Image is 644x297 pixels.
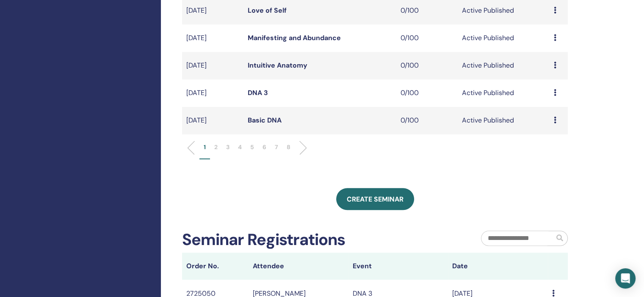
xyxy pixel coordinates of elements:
[249,253,348,280] th: Attendee
[615,268,636,289] div: Open Intercom Messenger
[458,107,550,134] td: Active Published
[458,25,550,52] td: Active Published
[182,253,249,280] th: Order No.
[226,143,229,152] p: 3
[287,143,290,152] p: 8
[347,195,404,204] span: Create seminar
[250,143,254,152] p: 5
[458,79,550,107] td: Active Published
[396,79,458,107] td: 0/100
[458,52,550,79] td: Active Published
[182,25,243,52] td: [DATE]
[396,52,458,79] td: 0/100
[396,107,458,134] td: 0/100
[182,107,243,134] td: [DATE]
[263,143,266,152] p: 6
[248,33,341,42] a: Manifesting and Abundance
[396,25,458,52] td: 0/100
[182,79,243,107] td: [DATE]
[248,61,307,70] a: Intuitive Anatomy
[348,253,448,280] th: Event
[336,188,414,210] a: Create seminar
[182,52,243,79] td: [DATE]
[248,88,268,97] a: DNA 3
[448,253,548,280] th: Date
[248,6,287,15] a: Love of Self
[248,116,282,125] a: Basic DNA
[238,143,242,152] p: 4
[204,143,206,152] p: 1
[275,143,278,152] p: 7
[182,230,345,250] h2: Seminar Registrations
[214,143,218,152] p: 2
